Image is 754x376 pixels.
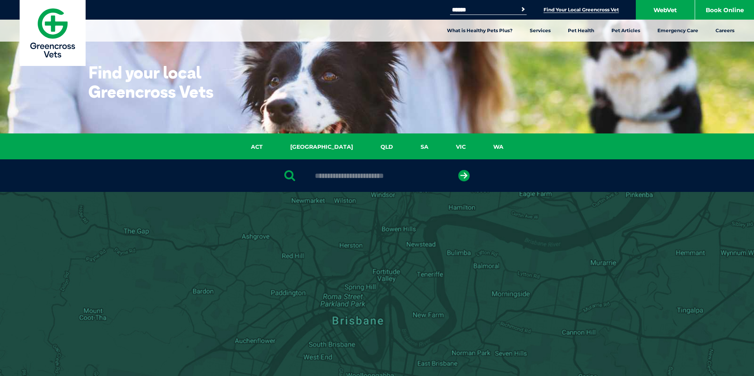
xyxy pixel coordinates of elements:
button: Search [519,5,527,13]
a: Services [521,20,559,42]
a: SA [407,142,442,151]
a: Emergency Care [649,20,707,42]
a: ACT [237,142,276,151]
a: VIC [442,142,479,151]
a: [GEOGRAPHIC_DATA] [276,142,367,151]
a: WA [479,142,517,151]
a: Pet Articles [603,20,649,42]
a: Find Your Local Greencross Vet [544,7,619,13]
a: QLD [367,142,407,151]
a: Pet Health [559,20,603,42]
h1: Find your local Greencross Vets [88,63,243,101]
a: Careers [707,20,743,42]
a: What is Healthy Pets Plus? [438,20,521,42]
